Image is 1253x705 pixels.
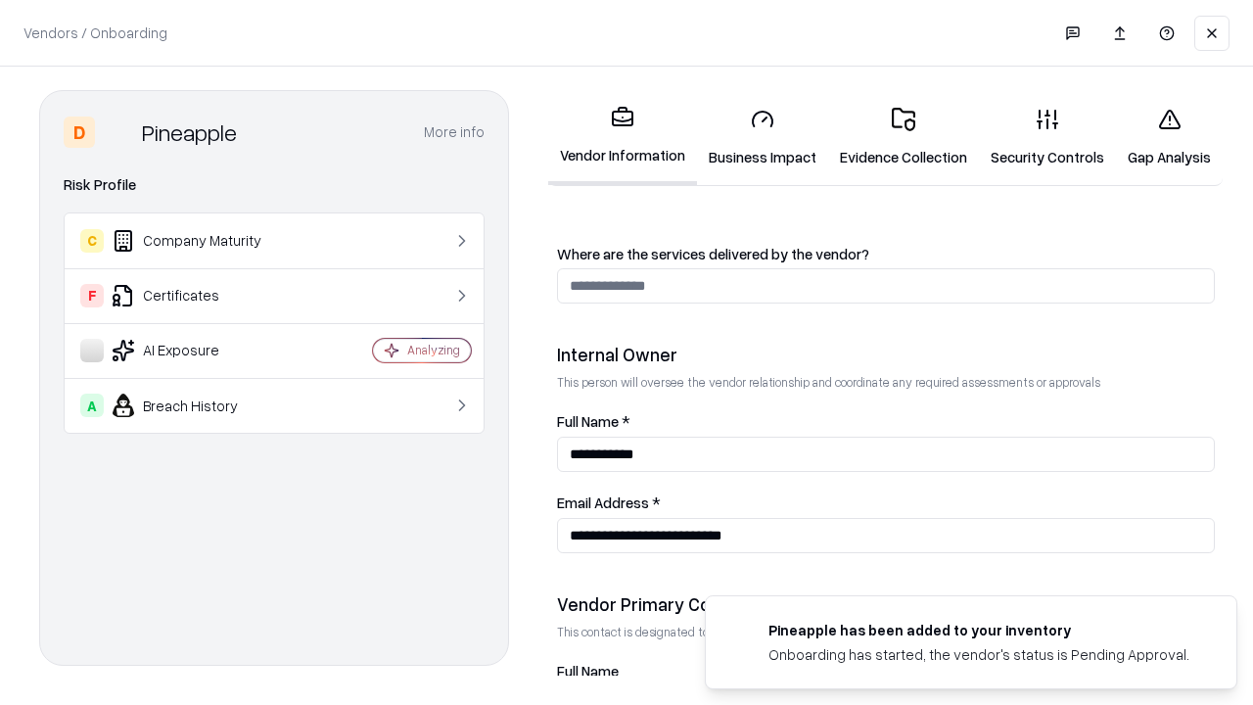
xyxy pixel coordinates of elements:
[23,23,167,43] p: Vendors / Onboarding
[80,284,104,307] div: F
[103,117,134,148] img: Pineapple
[557,374,1215,391] p: This person will oversee the vendor relationship and coordinate any required assessments or appro...
[80,229,104,253] div: C
[64,173,485,197] div: Risk Profile
[729,620,753,643] img: pineappleenergy.com
[548,90,697,185] a: Vendor Information
[557,247,1215,261] label: Where are the services delivered by the vendor?
[979,92,1116,183] a: Security Controls
[407,342,460,358] div: Analyzing
[828,92,979,183] a: Evidence Collection
[1116,92,1223,183] a: Gap Analysis
[142,117,237,148] div: Pineapple
[64,117,95,148] div: D
[557,664,1215,679] label: Full Name
[557,343,1215,366] div: Internal Owner
[80,394,104,417] div: A
[768,620,1189,640] div: Pineapple has been added to your inventory
[557,624,1215,640] p: This contact is designated to receive the assessment request from Shift
[80,339,314,362] div: AI Exposure
[697,92,828,183] a: Business Impact
[424,115,485,150] button: More info
[80,229,314,253] div: Company Maturity
[80,394,314,417] div: Breach History
[557,592,1215,616] div: Vendor Primary Contact
[557,414,1215,429] label: Full Name *
[557,495,1215,510] label: Email Address *
[768,644,1189,665] div: Onboarding has started, the vendor's status is Pending Approval.
[80,284,314,307] div: Certificates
